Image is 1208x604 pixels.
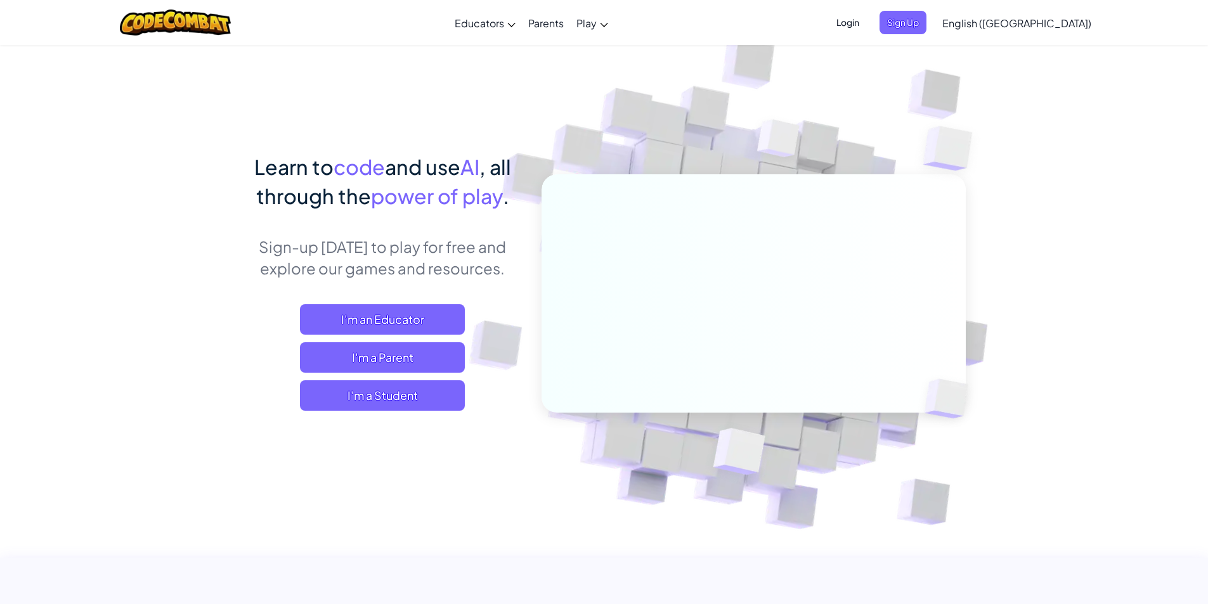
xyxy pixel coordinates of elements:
[334,154,385,179] span: code
[576,16,597,30] span: Play
[570,6,614,40] a: Play
[898,95,1008,202] img: Overlap cubes
[942,16,1091,30] span: English ([GEOGRAPHIC_DATA])
[120,10,231,35] img: CodeCombat logo
[829,11,867,34] button: Login
[300,380,465,411] button: I'm a Student
[522,6,570,40] a: Parents
[254,154,334,179] span: Learn to
[503,183,509,209] span: .
[371,183,503,209] span: power of play
[460,154,479,179] span: AI
[682,401,795,506] img: Overlap cubes
[733,94,824,189] img: Overlap cubes
[300,342,465,373] a: I'm a Parent
[455,16,504,30] span: Educators
[300,304,465,335] a: I'm an Educator
[243,236,523,279] p: Sign-up [DATE] to play for free and explore our games and resources.
[903,352,998,445] img: Overlap cubes
[448,6,522,40] a: Educators
[385,154,460,179] span: and use
[936,6,1098,40] a: English ([GEOGRAPHIC_DATA])
[880,11,926,34] button: Sign Up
